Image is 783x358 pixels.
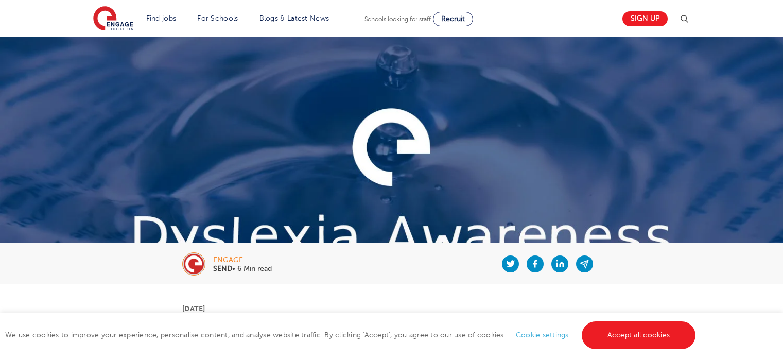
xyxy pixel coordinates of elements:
span: Schools looking for staff [364,15,431,23]
a: Sign up [622,11,668,26]
span: We use cookies to improve your experience, personalise content, and analyse website traffic. By c... [5,331,698,339]
a: Recruit [433,12,473,26]
p: [DATE] [182,305,601,312]
a: Blogs & Latest News [259,14,329,22]
a: Find jobs [146,14,177,22]
img: Engage Education [93,6,133,32]
span: Recruit [441,15,465,23]
b: SEND [213,265,232,272]
p: • 6 Min read [213,265,272,272]
div: engage [213,257,272,264]
a: Cookie settings [516,331,569,339]
a: Accept all cookies [582,321,696,349]
a: For Schools [197,14,238,22]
